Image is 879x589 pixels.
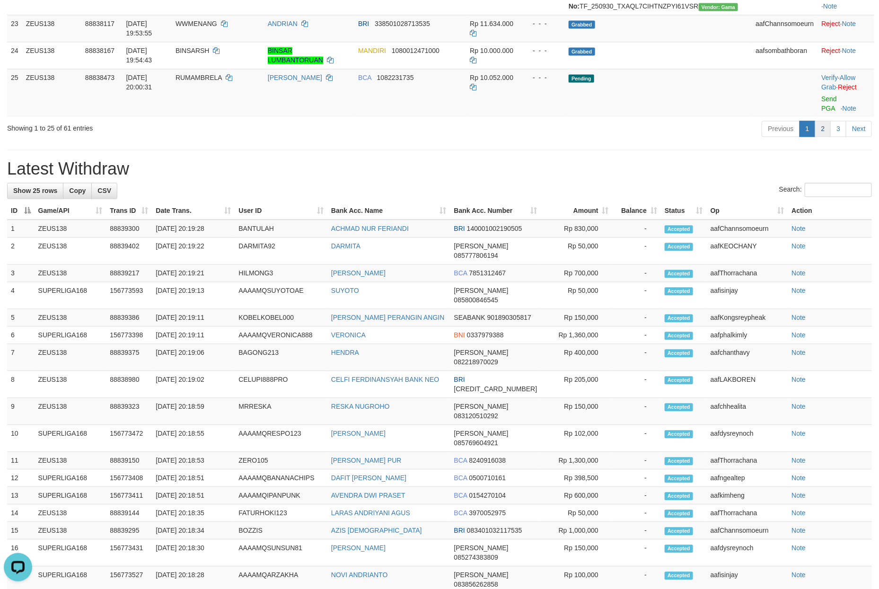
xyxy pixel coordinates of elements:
[454,287,509,294] span: [PERSON_NAME]
[152,371,235,398] td: [DATE] 20:19:02
[454,242,509,250] span: [PERSON_NAME]
[85,74,114,81] span: 88838473
[541,344,612,371] td: Rp 400,000
[176,20,217,27] span: WWMENANG
[22,69,81,117] td: ZEUS138
[7,220,35,237] td: 1
[106,309,152,326] td: 88839386
[35,326,106,344] td: SUPERLIGA168
[268,20,298,27] a: ANDRIAN
[454,527,465,534] span: BRI
[35,282,106,309] td: SUPERLIGA168
[35,425,106,452] td: SUPERLIGA168
[85,47,114,54] span: 88838167
[152,264,235,282] td: [DATE] 20:19:21
[454,457,467,464] span: BCA
[377,74,414,81] span: Copy 1082231735 to clipboard
[450,202,541,220] th: Bank Acc. Number: activate to sort column ascending
[707,539,788,566] td: aafdysreynoch
[791,349,806,356] a: Note
[454,571,509,579] span: [PERSON_NAME]
[35,504,106,522] td: ZEUS138
[454,544,509,552] span: [PERSON_NAME]
[331,242,360,250] a: DARMITA
[235,522,327,539] td: BOZZIS
[752,42,817,69] td: aafsombathboran
[235,398,327,425] td: MRRESKA
[235,371,327,398] td: CELUPI888PRO
[821,47,840,54] a: Reject
[235,326,327,344] td: AAAAMQVERONICA888
[541,282,612,309] td: Rp 50,000
[106,504,152,522] td: 88839144
[7,15,22,42] td: 23
[7,282,35,309] td: 4
[152,469,235,487] td: [DATE] 20:18:51
[707,309,788,326] td: aafKongsreypheak
[613,487,661,504] td: -
[613,202,661,220] th: Balance: activate to sort column ascending
[106,522,152,539] td: 88839295
[541,264,612,282] td: Rp 700,000
[665,571,693,580] span: Accepted
[454,509,467,517] span: BCA
[106,371,152,398] td: 88838980
[613,237,661,264] td: -
[805,183,872,197] input: Search:
[541,202,612,220] th: Amount: activate to sort column ascending
[843,105,857,112] a: Note
[152,309,235,326] td: [DATE] 20:19:11
[541,309,612,326] td: Rp 150,000
[106,326,152,344] td: 156773398
[707,326,788,344] td: aafphalkimly
[85,20,114,27] span: 88838117
[613,469,661,487] td: -
[469,269,506,277] span: Copy 7851312467 to clipboard
[331,544,386,552] a: [PERSON_NAME]
[35,539,106,566] td: SUPERLIGA168
[152,344,235,371] td: [DATE] 20:19:06
[358,74,371,81] span: BCA
[707,398,788,425] td: aafchhealita
[152,425,235,452] td: [DATE] 20:18:55
[613,282,661,309] td: -
[35,487,106,504] td: SUPERLIGA168
[152,220,235,237] td: [DATE] 20:19:28
[454,580,498,588] span: Copy 083856262858 to clipboard
[665,287,693,295] span: Accepted
[331,287,359,294] a: SUYOTO
[487,314,531,321] span: Copy 901890305817 to clipboard
[331,457,402,464] a: [PERSON_NAME] PUR
[7,504,35,522] td: 14
[152,504,235,522] td: [DATE] 20:18:35
[699,3,738,11] span: Vendor URL: https://trx31.1velocity.biz
[541,539,612,566] td: Rp 150,000
[106,282,152,309] td: 156773593
[7,326,35,344] td: 6
[7,371,35,398] td: 8
[613,264,661,282] td: -
[7,202,35,220] th: ID: activate to sort column descending
[7,487,35,504] td: 13
[707,487,788,504] td: aafkimheng
[63,183,92,199] a: Copy
[152,452,235,469] td: [DATE] 20:18:53
[469,509,506,517] span: Copy 3970052975 to clipboard
[331,331,366,339] a: VERONICA
[665,492,693,500] span: Accepted
[331,527,422,534] a: AZIS [DEMOGRAPHIC_DATA]
[821,74,855,91] span: ·
[541,452,612,469] td: Rp 1,300,000
[665,270,693,278] span: Accepted
[470,20,513,27] span: Rp 11.634.000
[106,469,152,487] td: 156773408
[22,42,81,69] td: ZEUS138
[35,237,106,264] td: ZEUS138
[791,474,806,482] a: Note
[331,314,445,321] a: [PERSON_NAME] PERANGIN ANGIN
[235,504,327,522] td: FATURHOKI123
[235,487,327,504] td: AAAAMQIPANPUNK
[791,225,806,232] a: Note
[525,19,561,28] div: - - -
[35,202,106,220] th: Game/API: activate to sort column ascending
